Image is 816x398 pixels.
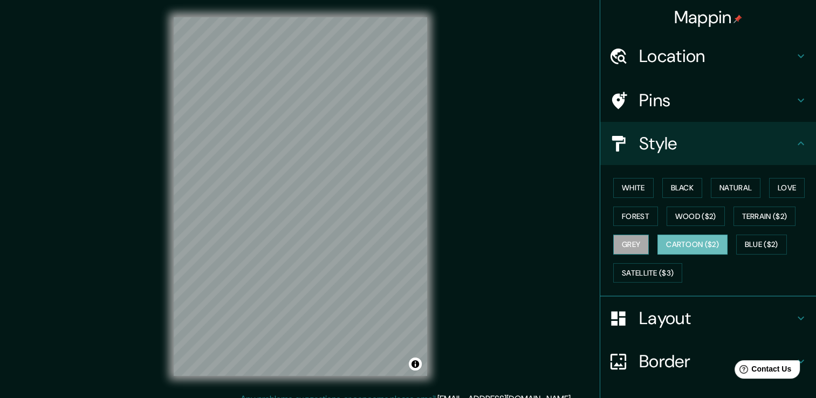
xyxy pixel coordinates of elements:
button: Grey [613,235,649,255]
div: Border [600,340,816,383]
img: pin-icon.png [733,15,742,23]
button: Satellite ($3) [613,263,682,283]
button: Terrain ($2) [733,207,796,227]
button: Forest [613,207,658,227]
button: Black [662,178,703,198]
iframe: Help widget launcher [720,356,804,386]
canvas: Map [174,17,427,376]
div: Layout [600,297,816,340]
button: Cartoon ($2) [657,235,728,255]
h4: Location [639,45,794,67]
button: Wood ($2) [667,207,725,227]
div: Pins [600,79,816,122]
div: Style [600,122,816,165]
h4: Layout [639,307,794,329]
div: Location [600,35,816,78]
button: Blue ($2) [736,235,787,255]
h4: Mappin [674,6,743,28]
button: Love [769,178,805,198]
h4: Border [639,351,794,372]
button: Toggle attribution [409,358,422,370]
button: Natural [711,178,760,198]
button: White [613,178,654,198]
h4: Pins [639,90,794,111]
h4: Style [639,133,794,154]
